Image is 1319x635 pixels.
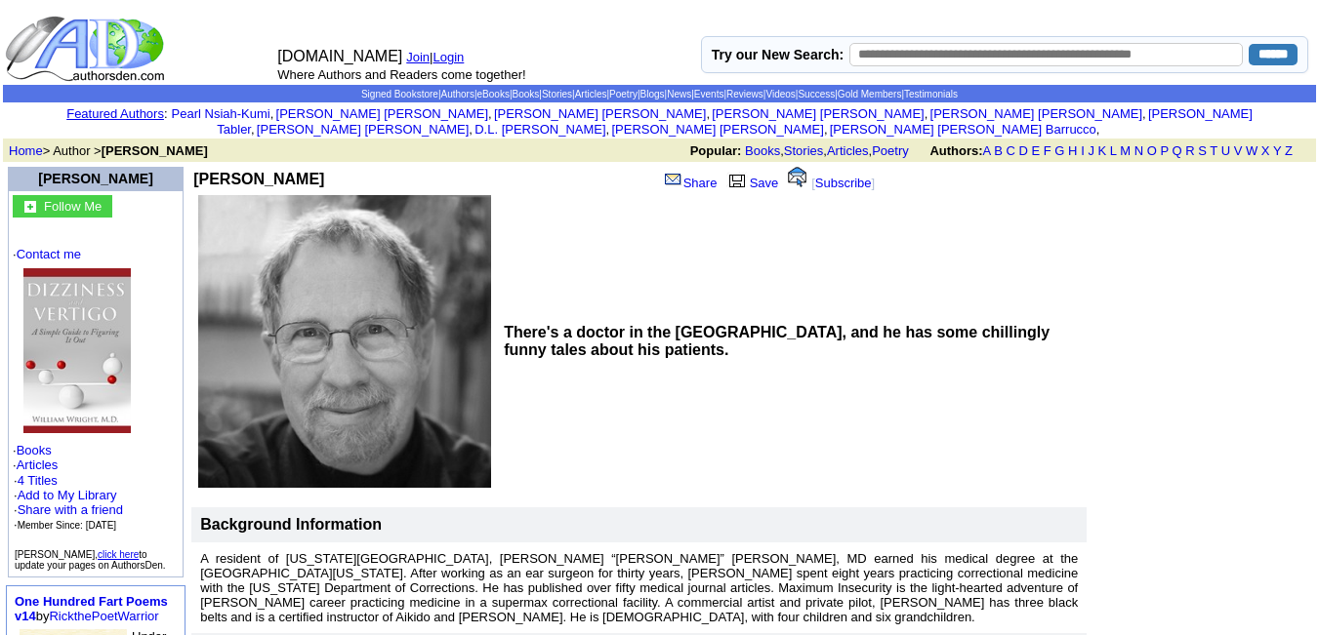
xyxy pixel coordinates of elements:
[765,89,795,99] a: Videos
[1068,143,1077,158] a: H
[193,171,324,187] b: [PERSON_NAME]
[361,89,438,99] a: Signed Bookstore
[257,122,469,137] a: [PERSON_NAME] [PERSON_NAME]
[1006,143,1014,158] a: C
[9,143,43,158] a: Home
[13,247,179,533] font: · · ·
[433,50,465,64] a: Login
[1099,125,1101,136] font: i
[276,106,488,121] a: [PERSON_NAME] [PERSON_NAME]
[726,89,763,99] a: Reviews
[726,172,748,187] img: library.gif
[15,594,168,623] font: by
[49,609,158,623] a: RickthePoetWarrior
[904,89,958,99] a: Testimonials
[609,125,611,136] font: i
[1018,143,1027,158] a: D
[198,195,491,488] img: See larger image
[784,143,823,158] a: Stories
[277,67,525,82] font: Where Authors and Readers come together!
[927,109,929,120] font: i
[1261,143,1270,158] a: X
[1234,143,1243,158] a: V
[1081,143,1085,158] a: I
[1088,143,1094,158] a: J
[1044,143,1051,158] a: F
[1285,143,1293,158] a: Z
[474,122,605,137] a: D.L. [PERSON_NAME]
[710,109,712,120] font: i
[1147,143,1157,158] a: O
[575,89,607,99] a: Articles
[1198,143,1207,158] a: S
[1185,143,1194,158] a: R
[18,502,123,517] a: Share with a friend
[1210,143,1217,158] a: T
[44,199,102,214] font: Follow Me
[1160,143,1168,158] a: P
[172,106,1253,137] font: , , , , , , , , , ,
[172,106,270,121] a: Pearl Nsiah-Kumi
[1273,143,1281,158] a: Y
[1246,143,1257,158] a: W
[277,48,402,64] font: [DOMAIN_NAME]
[477,89,510,99] a: eBooks
[1146,109,1148,120] font: i
[828,125,830,136] font: i
[1098,143,1107,158] a: K
[811,176,815,190] font: [
[827,143,869,158] a: Articles
[273,109,275,120] font: i
[15,549,166,571] font: [PERSON_NAME], to update your pages on AuthorsDen.
[406,50,430,64] a: Join
[667,89,691,99] a: News
[504,324,1050,358] b: There's a doctor in the [GEOGRAPHIC_DATA], and he has some chillingly funny tales about his patie...
[1110,143,1117,158] a: L
[18,488,117,502] a: Add to My Library
[14,488,123,532] font: · · ·
[663,176,718,190] a: Share
[983,143,991,158] a: A
[609,89,638,99] a: Poetry
[1054,143,1064,158] a: G
[361,89,958,99] span: | | | | | | | | | | | | | |
[217,106,1253,137] a: [PERSON_NAME] Tabler
[102,143,208,158] b: [PERSON_NAME]
[18,473,58,488] a: 4 Titles
[1221,143,1230,158] a: U
[665,172,681,187] img: share_page.gif
[440,89,474,99] a: Authors
[38,171,152,186] font: [PERSON_NAME]
[430,50,471,64] font: |
[1031,143,1040,158] a: E
[18,520,117,531] font: Member Since: [DATE]
[798,89,835,99] a: Success
[492,109,494,120] font: i
[17,457,59,472] a: Articles
[724,176,779,190] a: Save
[929,143,982,158] b: Authors:
[745,143,780,158] a: Books
[1134,143,1143,158] a: N
[44,197,102,214] a: Follow Me
[712,47,844,62] label: Try our New Search:
[838,89,902,99] a: Gold Members
[830,122,1096,137] a: [PERSON_NAME] [PERSON_NAME] Barrucco
[14,473,123,532] font: ·
[542,89,572,99] a: Stories
[200,516,382,533] b: Background Information
[872,176,876,190] font: ]
[494,106,706,121] a: [PERSON_NAME] [PERSON_NAME]
[23,268,131,433] img: 64796.jpg
[255,125,257,136] font: i
[640,89,665,99] a: Blogs
[1172,143,1181,158] a: Q
[690,143,742,158] b: Popular:
[66,106,167,121] font: :
[712,106,924,121] a: [PERSON_NAME] [PERSON_NAME]
[930,106,1142,121] a: [PERSON_NAME] [PERSON_NAME]
[17,247,81,261] a: Contact me
[66,106,164,121] a: Featured Authors
[5,15,169,83] img: logo_ad.gif
[994,143,1003,158] a: B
